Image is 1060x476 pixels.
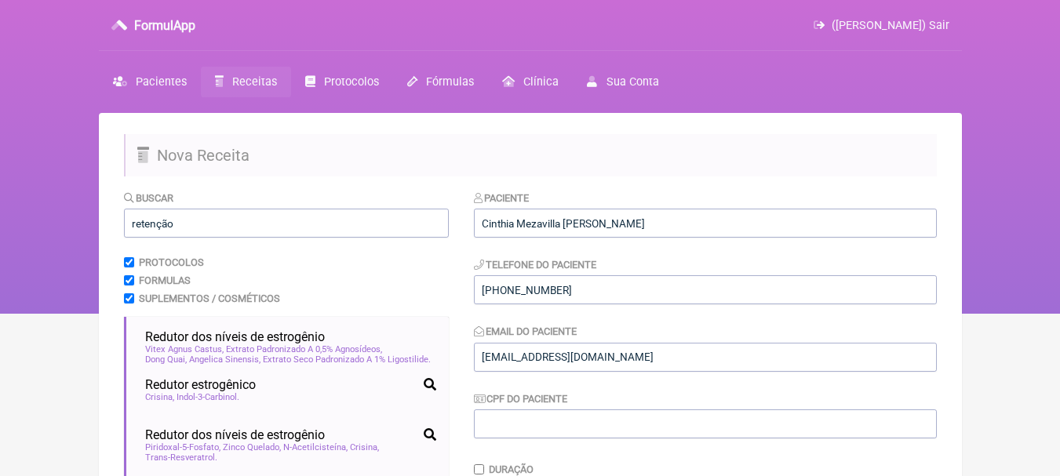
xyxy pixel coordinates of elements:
[124,209,449,238] input: exemplo: emagrecimento, ansiedade
[573,67,672,97] a: Sua Conta
[145,344,382,354] span: Vitex Agnus Castus, Extrato Padronizado A 0,5% Agnosídeos
[145,427,325,442] span: Redutor dos níveis de estrogênio
[488,67,573,97] a: Clínica
[145,452,217,463] span: Trans-Resveratrol
[474,259,597,271] label: Telefone do Paciente
[232,75,277,89] span: Receitas
[139,274,191,286] label: Formulas
[145,377,256,392] span: Redutor estrogênico
[124,192,174,204] label: Buscar
[139,293,280,304] label: Suplementos / Cosméticos
[606,75,659,89] span: Sua Conta
[99,67,201,97] a: Pacientes
[124,134,937,176] h2: Nova Receita
[139,256,204,268] label: Protocolos
[201,67,291,97] a: Receitas
[474,325,577,337] label: Email do Paciente
[145,442,220,452] span: Piridoxal-5-Fosfato
[474,393,568,405] label: CPF do Paciente
[474,192,530,204] label: Paciente
[177,392,239,402] span: Indol-3-Carbinol
[393,67,488,97] a: Fórmulas
[145,354,431,365] span: Dong Quai, Angelica Sinensis, Extrato Seco Padronizado A 1% Ligostilide
[283,442,348,452] span: N-Acetilcisteína
[489,463,534,475] label: Duração
[291,67,393,97] a: Protocolos
[134,18,195,33] h3: FormulApp
[145,392,174,402] span: Crisina
[223,442,281,452] span: Zinco Quelado
[145,329,325,344] span: Redutor dos níveis de estrogênio
[832,19,949,32] span: ([PERSON_NAME]) Sair
[324,75,379,89] span: Protocolos
[814,19,949,32] a: ([PERSON_NAME]) Sair
[523,75,559,89] span: Clínica
[136,75,187,89] span: Pacientes
[426,75,474,89] span: Fórmulas
[350,442,379,452] span: Crisina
